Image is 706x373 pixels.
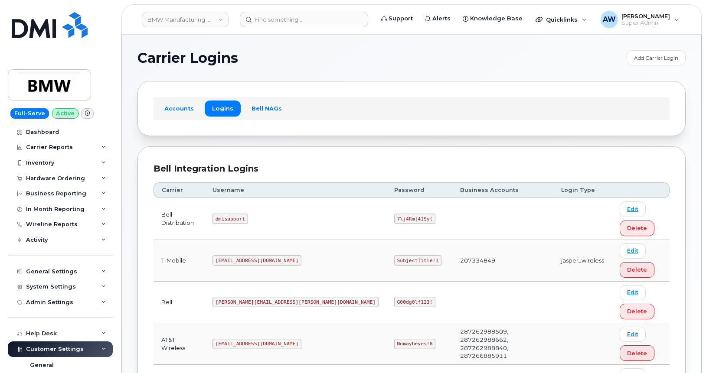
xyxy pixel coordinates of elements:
code: [EMAIL_ADDRESS][DOMAIN_NAME] [212,255,301,266]
a: Edit [620,285,646,300]
td: 287262988509, 287262988662, 287262988840, 287266885911 [452,323,553,365]
span: Delete [627,266,647,274]
code: [PERSON_NAME][EMAIL_ADDRESS][PERSON_NAME][DOMAIN_NAME] [212,297,379,307]
div: Bell Integration Logins [154,162,670,175]
button: Delete [620,221,654,236]
span: Delete [627,349,647,357]
a: Add Carrier Login [627,50,686,65]
iframe: Messenger Launcher [668,335,699,367]
td: 207334849 [452,240,553,282]
code: [EMAIL_ADDRESS][DOMAIN_NAME] [212,339,301,349]
th: Password [386,182,452,198]
code: 7\j4Rm|4ISy( [394,214,435,224]
th: Login Type [553,182,612,198]
code: dmisupport [212,214,248,224]
button: Delete [620,345,654,361]
code: Nomaybeyes!8 [394,339,435,349]
code: SubjectTitle!1 [394,255,441,266]
a: Edit [620,201,646,217]
span: Carrier Logins [137,52,238,65]
th: Username [205,182,386,198]
a: Accounts [157,101,201,116]
td: Bell [154,282,205,323]
button: Delete [620,262,654,278]
a: Edit [620,243,646,259]
a: Edit [620,327,646,342]
a: Logins [205,101,241,116]
th: Business Accounts [452,182,553,198]
a: Bell NAGs [244,101,289,116]
th: Carrier [154,182,205,198]
td: Bell Distribution [154,198,205,240]
code: G00dg0lf123! [394,297,435,307]
td: AT&T Wireless [154,323,205,365]
td: T-Mobile [154,240,205,282]
td: jasper_wireless [553,240,612,282]
button: Delete [620,304,654,319]
span: Delete [627,307,647,315]
span: Delete [627,224,647,232]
